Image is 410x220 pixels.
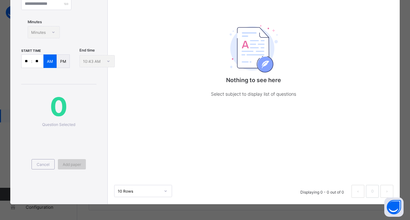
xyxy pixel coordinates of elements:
button: prev page [351,185,364,198]
p: Select subject to display list of questions [189,90,318,98]
p: AM [47,59,53,64]
span: 0 [21,91,96,122]
span: start time [21,49,41,53]
button: next page [380,185,393,198]
span: Minutes [28,20,42,24]
p: : [31,59,32,64]
p: Nothing to see here [189,77,318,83]
div: 10 Rows [118,189,160,194]
a: 0 [369,187,376,196]
span: Add paper [63,162,81,167]
button: Open asap [384,197,404,217]
div: Nothing to see here [189,7,318,111]
span: Cancel [37,162,50,167]
img: empty_paper.ad750738770ac8374cccfa65f26fe3c4.svg [230,25,278,72]
li: 上一页 [351,185,364,198]
span: End time [79,48,95,53]
li: Displaying 0 - 0 out of 0 [296,185,349,198]
li: 0 [366,185,379,198]
p: PM [60,59,66,64]
span: Question Selected [42,122,75,127]
li: 下一页 [380,185,393,198]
